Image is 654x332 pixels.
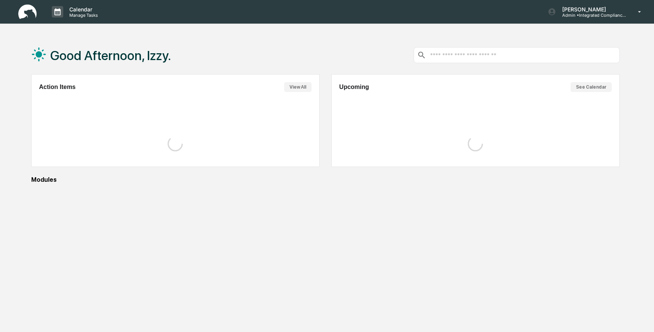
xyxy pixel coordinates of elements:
div: Modules [31,176,620,183]
p: Admin • Integrated Compliance Advisors - Consultants [556,13,627,18]
p: [PERSON_NAME] [556,6,627,13]
button: View All [284,82,312,92]
p: Calendar [63,6,102,13]
img: logo [18,5,37,19]
button: See Calendar [571,82,612,92]
h2: Action Items [39,84,76,91]
h2: Upcoming [339,84,369,91]
p: Manage Tasks [63,13,102,18]
h1: Good Afternoon, Izzy. [50,48,171,63]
